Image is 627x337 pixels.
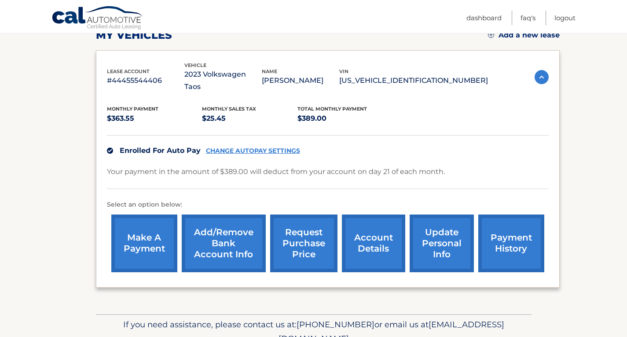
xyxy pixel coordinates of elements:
img: check.svg [107,148,113,154]
span: lease account [107,68,150,74]
a: Logout [554,11,576,25]
span: Monthly sales Tax [202,106,256,112]
a: request purchase price [270,215,337,272]
img: accordion-active.svg [535,70,549,84]
a: CHANGE AUTOPAY SETTINGS [206,147,300,155]
span: Total Monthly Payment [297,106,367,112]
p: Your payment in the amount of $389.00 will deduct from your account on day 21 of each month. [107,166,445,178]
img: add.svg [488,32,494,38]
a: Cal Automotive [51,6,144,31]
a: FAQ's [521,11,535,25]
p: [US_VEHICLE_IDENTIFICATION_NUMBER] [339,74,488,87]
span: vehicle [184,62,206,68]
p: $25.45 [202,112,297,125]
a: make a payment [111,215,177,272]
p: Select an option below: [107,200,549,210]
p: $389.00 [297,112,393,125]
span: name [262,68,277,74]
a: payment history [478,215,544,272]
a: Add a new lease [488,31,560,40]
span: Enrolled For Auto Pay [120,146,201,155]
p: #44455544406 [107,74,184,87]
span: [PHONE_NUMBER] [297,319,374,330]
a: update personal info [410,215,474,272]
h2: my vehicles [96,29,172,42]
p: 2023 Volkswagen Taos [184,68,262,93]
span: Monthly Payment [107,106,158,112]
a: Dashboard [466,11,502,25]
span: vin [339,68,348,74]
a: Add/Remove bank account info [182,215,266,272]
p: [PERSON_NAME] [262,74,339,87]
p: $363.55 [107,112,202,125]
a: account details [342,215,405,272]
